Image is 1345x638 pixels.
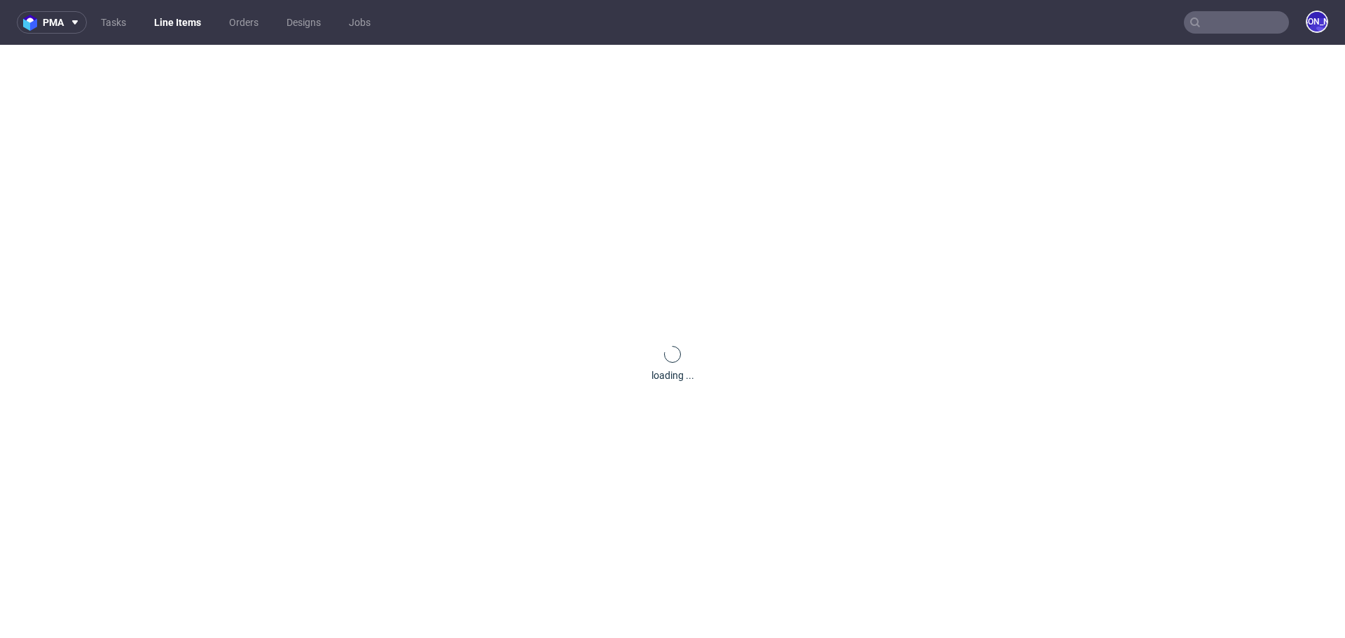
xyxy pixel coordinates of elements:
a: Jobs [340,11,379,34]
a: Line Items [146,11,209,34]
a: Designs [278,11,329,34]
img: logo [23,15,43,31]
a: Tasks [92,11,134,34]
a: Orders [221,11,267,34]
figcaption: [PERSON_NAME] [1307,12,1327,32]
div: loading ... [651,368,694,382]
span: pma [43,18,64,27]
button: pma [17,11,87,34]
